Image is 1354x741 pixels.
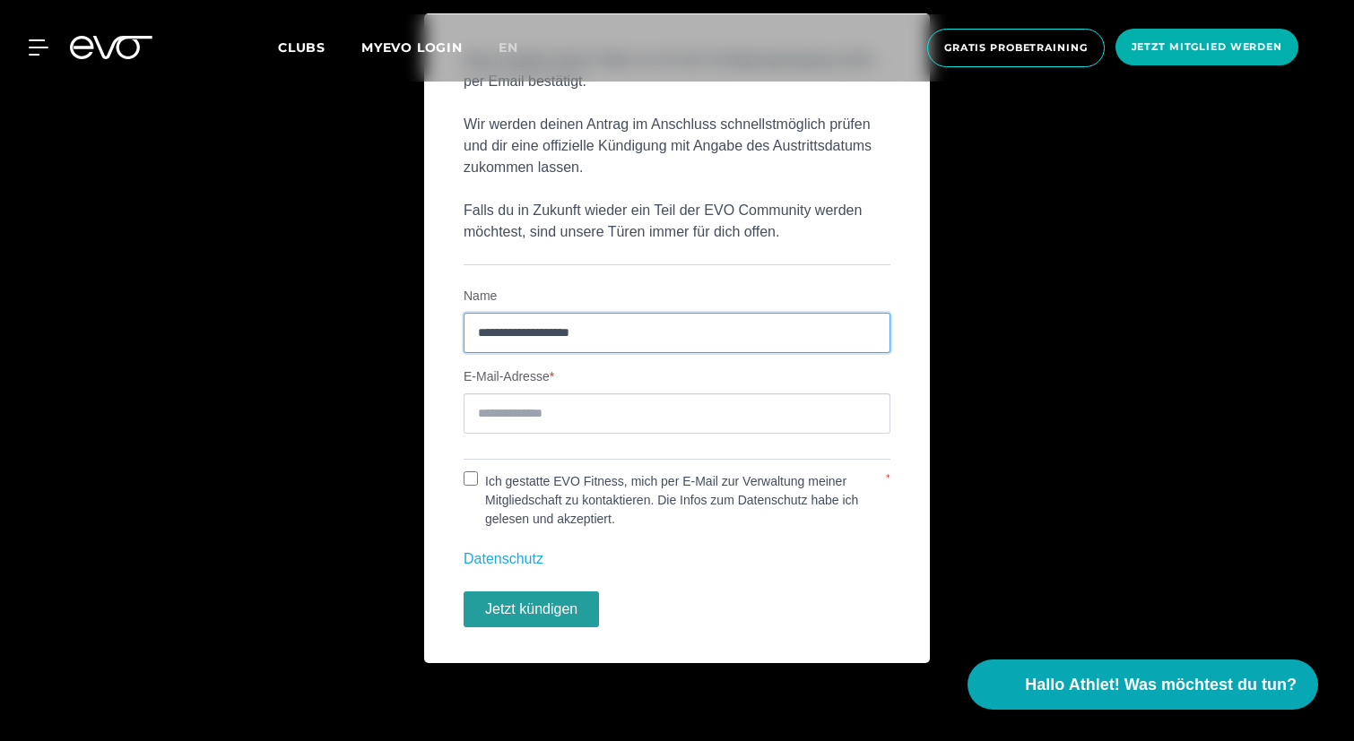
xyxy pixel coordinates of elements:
a: Gratis Probetraining [922,29,1110,67]
a: en [499,38,540,58]
a: MYEVO LOGIN [361,39,463,56]
span: Gratis Probetraining [944,40,1088,56]
a: Jetzt Mitglied werden [1110,29,1304,67]
input: Name [464,313,890,353]
a: Datenschutz [464,551,543,566]
p: Nach Angabe deiner Daten wir dir der Kündigungseingang sofort per Email bestätigt. Wir werden dei... [464,49,890,243]
span: Jetzt Mitglied werden [1132,39,1282,55]
span: en [499,39,518,56]
span: Clubs [278,39,325,56]
button: Hallo Athlet! Was möchtest du tun? [968,659,1318,710]
input: E-Mail-Adresse [464,393,890,434]
label: E-Mail-Adresse [464,367,890,386]
label: Ich gestatte EVO Fitness, mich per E-Mail zur Verwaltung meiner Mitgliedschaft zu kontaktieren. D... [478,472,884,529]
label: Name [464,287,890,306]
a: Clubs [278,39,361,56]
span: Hallo Athlet! Was möchtest du tun? [1025,673,1297,697]
button: Jetzt kündigen [464,591,599,627]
